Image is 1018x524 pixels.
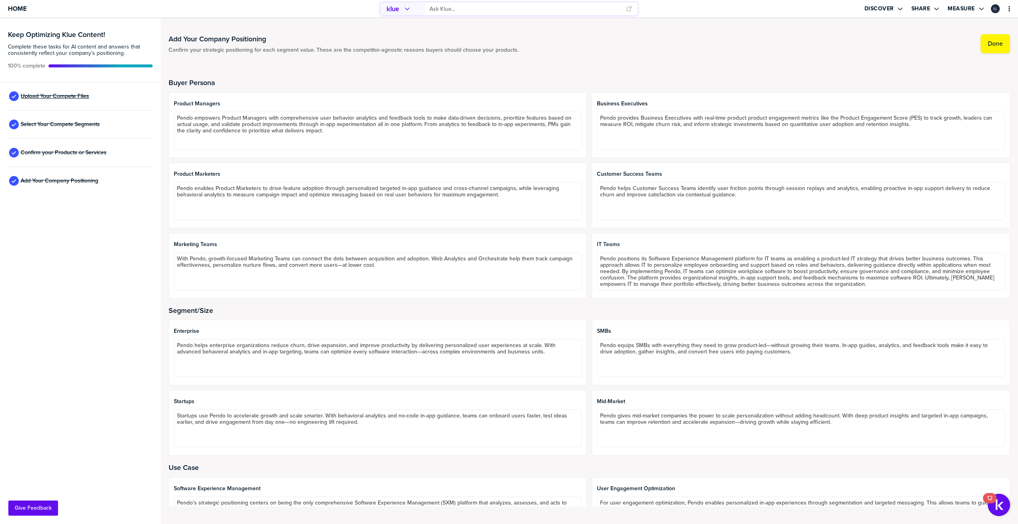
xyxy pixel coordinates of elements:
span: Upload Your Compete Files [21,93,89,99]
textarea: Pendo helps Customer Success Teams identify user friction points through session replays and anal... [597,182,1005,220]
span: Active [8,63,45,69]
textarea: With Pendo, growth-focused Marketing Teams can connect the dots between acquisition and adoption.... [174,252,582,290]
label: Done [988,40,1003,48]
h2: Segment/Size [169,307,1010,314]
h2: Buyer Persona [169,79,1010,87]
h2: Use Case [169,464,1010,472]
span: Marketing Teams [174,241,582,248]
span: Complete these tasks for AI content and answers that consistently reflect your company’s position... [8,44,153,56]
img: 2564ccd93351bdf1cc5d857781760854-sml.png [992,5,999,12]
textarea: Pendo enables Product Marketers to drive feature adoption through personalized targeted in-app gu... [174,182,582,220]
input: Ask Klue... [429,2,621,16]
label: Measure [948,5,975,12]
textarea: Pendo positions its Software Experience Management platform for IT teams as enabling a product-le... [597,252,1005,290]
span: Select Your Compete Segments [21,121,100,128]
span: Home [8,5,27,12]
textarea: Pendo helps enterprise organizations reduce churn, drive expansion, and improve productivity by d... [174,339,582,377]
span: Add Your Company Positioning [21,178,98,184]
span: IT Teams [597,241,1005,248]
span: Product Managers [174,101,582,107]
span: Confirm your strategic positioning for each segment value. These are the competitor-agnostic reas... [169,47,519,53]
textarea: Pendo gives mid-market companies the power to scale personalization without adding headcount. Wit... [597,409,1005,447]
span: Customer Success Teams [597,171,1005,177]
span: Enterprise [174,328,582,334]
label: Discover [865,5,894,12]
span: mid-market [597,398,1005,405]
span: User Engagement Optimization [597,485,1005,492]
textarea: Pendo provides Business Executives with real-time product product engagement metrics like the Pro... [597,112,1005,149]
span: SMBs [597,328,1005,334]
div: Ethan Lapinski [991,4,1000,13]
span: Business Executives [597,101,1005,107]
button: Give Feedback [8,501,58,516]
button: Open Resource Center, 12 new notifications [988,494,1010,516]
a: Edit Profile [990,4,1001,14]
label: Share [911,5,931,12]
textarea: Pendo empowers Product Managers with comprehensive user behavior analytics and feedback tools to ... [174,112,582,149]
span: Product Marketers [174,171,582,177]
textarea: Startups use Pendo to accelerate growth and scale smarter. With behavioral analytics and no-code ... [174,409,582,447]
span: Startups [174,398,582,405]
span: Confirm your Products or Services [21,149,107,156]
textarea: Pendo equips SMBs with everything they need to grow product-led—without growing their teams. In-a... [597,339,1005,377]
span: Software Experience Management [174,485,582,492]
h1: Add Your Company Positioning [169,34,519,44]
h3: Keep Optimizing Klue Content! [8,31,153,38]
div: 12 [987,498,993,508]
